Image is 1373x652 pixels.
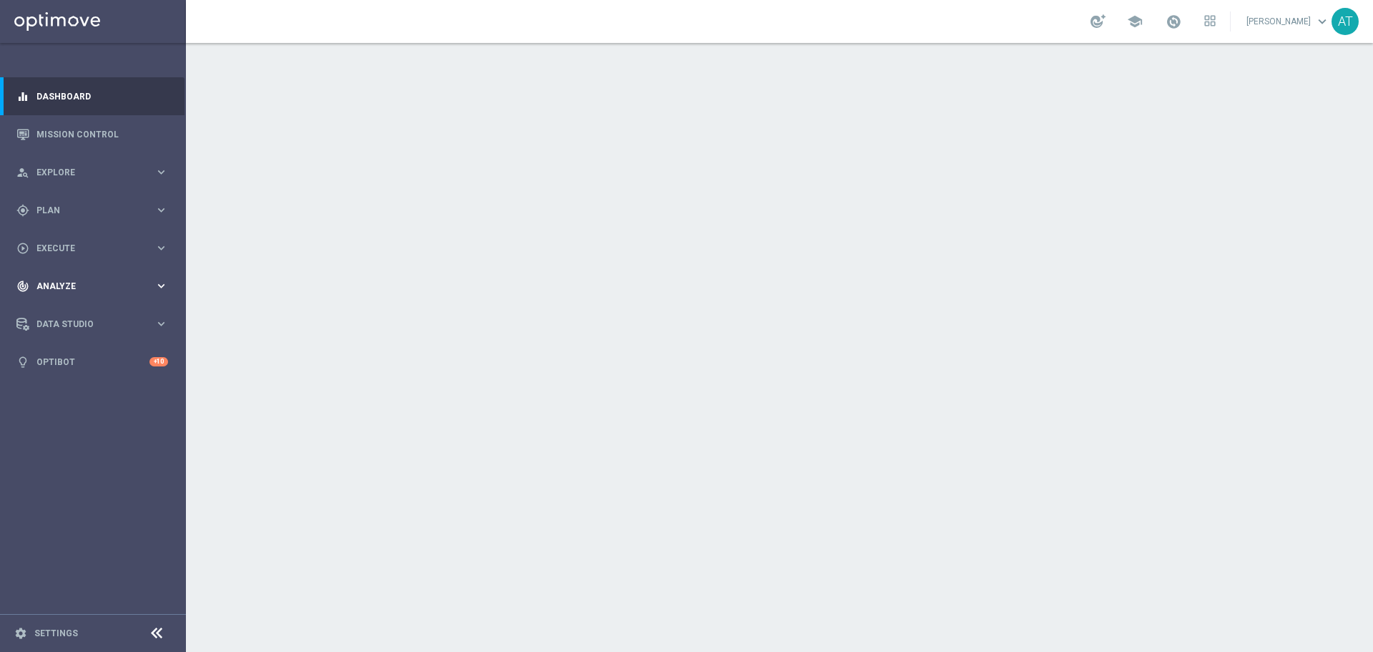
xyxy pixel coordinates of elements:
[34,629,78,638] a: Settings
[16,318,169,330] button: Data Studio keyboard_arrow_right
[1314,14,1330,29] span: keyboard_arrow_down
[16,166,29,179] i: person_search
[36,343,149,381] a: Optibot
[36,77,168,115] a: Dashboard
[16,243,169,254] button: play_circle_outline Execute keyboard_arrow_right
[16,242,154,255] div: Execute
[16,356,29,369] i: lightbulb
[16,167,169,178] button: person_search Explore keyboard_arrow_right
[36,115,168,153] a: Mission Control
[14,627,27,640] i: settings
[1245,11,1332,32] a: [PERSON_NAME]keyboard_arrow_down
[16,90,29,103] i: equalizer
[16,204,154,217] div: Plan
[36,206,154,215] span: Plan
[154,203,168,217] i: keyboard_arrow_right
[16,242,29,255] i: play_circle_outline
[154,165,168,179] i: keyboard_arrow_right
[16,318,154,331] div: Data Studio
[16,77,168,115] div: Dashboard
[16,204,29,217] i: gps_fixed
[16,281,169,292] button: track_changes Analyze keyboard_arrow_right
[16,91,169,102] button: equalizer Dashboard
[36,244,154,253] span: Execute
[16,343,168,381] div: Optibot
[1127,14,1143,29] span: school
[16,280,29,293] i: track_changes
[16,115,168,153] div: Mission Control
[16,205,169,216] button: gps_fixed Plan keyboard_arrow_right
[16,166,154,179] div: Explore
[154,317,168,331] i: keyboard_arrow_right
[16,280,154,293] div: Analyze
[1332,8,1359,35] div: AT
[149,357,168,366] div: +10
[154,241,168,255] i: keyboard_arrow_right
[154,279,168,293] i: keyboard_arrow_right
[16,356,169,368] button: lightbulb Optibot +10
[36,168,154,177] span: Explore
[16,129,169,140] button: Mission Control
[36,320,154,329] span: Data Studio
[36,282,154,291] span: Analyze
